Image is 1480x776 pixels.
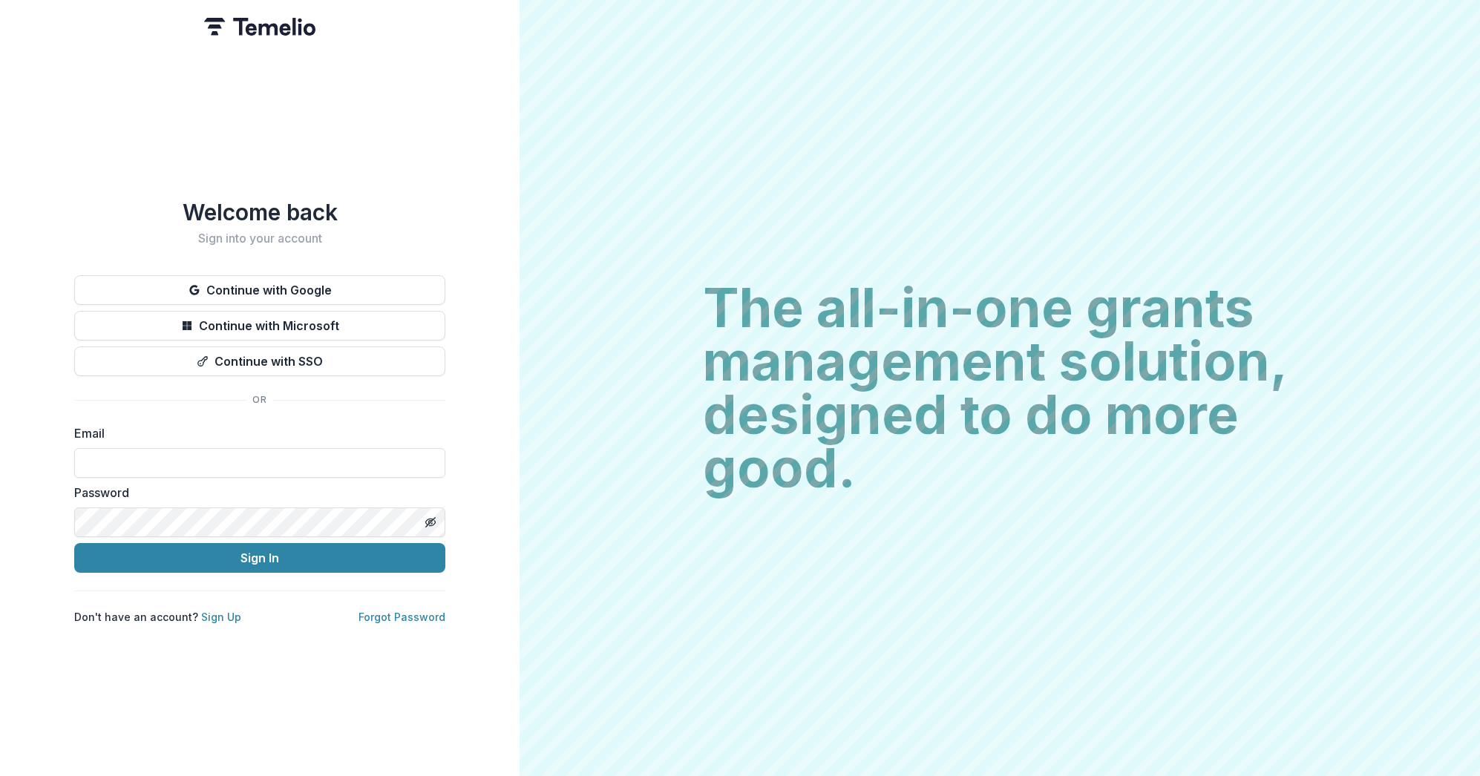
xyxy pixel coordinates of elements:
[74,231,445,246] h2: Sign into your account
[74,346,445,376] button: Continue with SSO
[419,510,442,534] button: Toggle password visibility
[74,311,445,341] button: Continue with Microsoft
[74,199,445,226] h1: Welcome back
[74,484,436,502] label: Password
[74,424,436,442] label: Email
[74,609,241,625] p: Don't have an account?
[204,18,315,36] img: Temelio
[74,275,445,305] button: Continue with Google
[358,611,445,623] a: Forgot Password
[74,543,445,573] button: Sign In
[201,611,241,623] a: Sign Up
